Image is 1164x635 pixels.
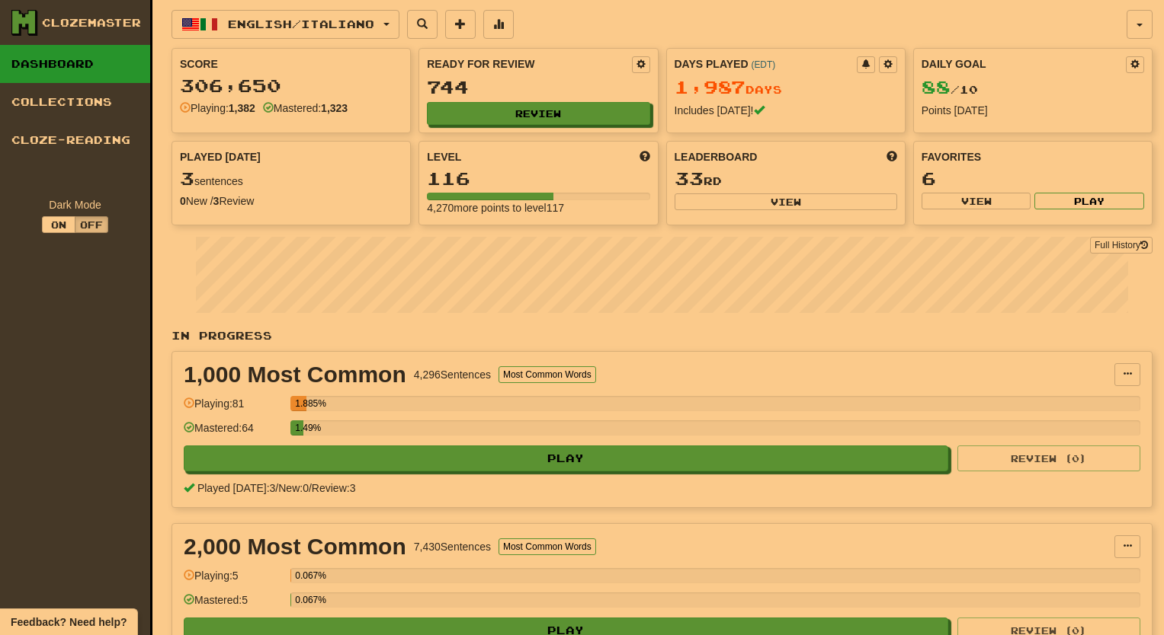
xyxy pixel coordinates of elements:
strong: 0 [180,195,186,207]
span: / [309,482,312,494]
div: rd [675,169,897,189]
div: Dark Mode [11,197,139,212]
span: / [275,482,278,494]
span: Played [DATE] [180,149,261,164]
div: Day s [675,78,897,97]
span: Review: 3 [312,482,356,494]
button: Most Common Words [499,538,596,555]
div: Playing: [180,101,255,116]
button: View [675,193,897,210]
div: 306,650 [180,76,402,95]
strong: 1,323 [321,102,348,114]
div: sentences [180,169,402,189]
div: Mastered: 5 [184,592,283,617]
div: Mastered: [263,101,348,116]
button: Review [427,102,649,125]
button: On [42,216,75,233]
div: Daily Goal [922,56,1126,73]
div: Playing: 5 [184,568,283,593]
span: Played [DATE]: 3 [197,482,275,494]
div: 1,000 Most Common [184,363,406,386]
button: Play [184,445,948,471]
div: Clozemaster [42,15,141,30]
div: Ready for Review [427,56,631,72]
span: 3 [180,168,194,189]
div: Mastered: 64 [184,420,283,445]
span: This week in points, UTC [887,149,897,164]
span: Open feedback widget [11,614,127,630]
button: Search sentences [407,10,438,39]
button: English/Italiano [172,10,399,39]
button: Off [75,216,108,233]
div: 744 [427,78,649,97]
div: 116 [427,169,649,188]
div: 1.49% [295,420,303,436]
p: In Progress [172,328,1153,343]
span: 88 [922,76,951,97]
button: Review (0) [957,445,1140,471]
div: Playing: 81 [184,396,283,421]
span: / 10 [922,83,978,96]
div: 1.885% [295,396,306,411]
span: Leaderboard [675,149,758,164]
div: Points [DATE] [922,103,1144,118]
button: Play [1034,193,1144,209]
div: Score [180,56,402,72]
button: Most Common Words [499,366,596,383]
span: Score more points to level up [640,149,650,164]
strong: 1,382 [229,102,255,114]
button: View [922,193,1031,209]
div: 6 [922,169,1144,188]
button: Add sentence to collection [445,10,476,39]
span: Level [427,149,461,164]
span: 33 [675,168,704,189]
span: New: 0 [278,482,309,494]
div: 4,270 more points to level 117 [427,200,649,215]
div: Days Played [675,56,857,72]
div: 2,000 Most Common [184,535,406,558]
span: English / Italiano [228,18,374,30]
strong: 3 [213,195,220,207]
span: 1,987 [675,76,746,97]
a: (EDT) [751,59,775,70]
div: Includes [DATE]! [675,103,897,118]
div: Favorites [922,149,1144,164]
div: 7,430 Sentences [414,539,491,554]
button: More stats [483,10,514,39]
div: 4,296 Sentences [414,367,491,382]
div: New / Review [180,193,402,209]
a: Full History [1090,237,1153,254]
